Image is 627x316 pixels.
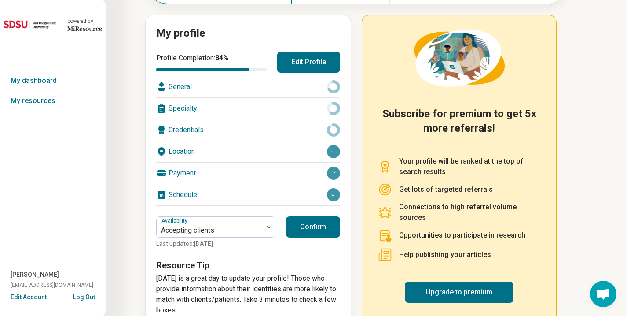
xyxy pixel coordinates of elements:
[161,218,189,224] label: Availability
[11,281,93,289] span: [EMAIL_ADDRESS][DOMAIN_NAME]
[4,14,102,35] a: San Diego State Universitypowered by
[590,281,616,307] div: Open chat
[156,163,340,184] div: Payment
[67,17,102,25] div: powered by
[156,76,340,97] div: General
[4,14,56,35] img: San Diego State University
[399,230,525,241] p: Opportunities to participate in research
[156,259,340,271] h3: Resource Tip
[286,216,340,238] button: Confirm
[73,293,95,300] button: Log Out
[215,54,229,62] span: 84 %
[11,293,47,302] button: Edit Account
[156,141,340,162] div: Location
[399,202,540,223] p: Connections to high referral volume sources
[156,26,340,41] h2: My profile
[156,239,275,249] p: Last updated: [DATE]
[378,107,540,145] h2: Subscribe for premium to get 5x more referrals!
[405,282,513,303] a: Upgrade to premium
[399,184,493,195] p: Get lots of targeted referrals
[156,184,340,205] div: Schedule
[11,270,59,279] span: [PERSON_NAME]
[277,52,340,73] button: Edit Profile
[156,98,340,119] div: Specialty
[156,53,267,71] div: Profile Completion:
[399,156,540,177] p: Your profile will be ranked at the top of search results
[156,273,340,316] p: [DATE] is a great day to update your profile! Those who provide information about their identitie...
[399,249,491,260] p: Help publishing your articles
[156,119,340,141] div: Credentials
